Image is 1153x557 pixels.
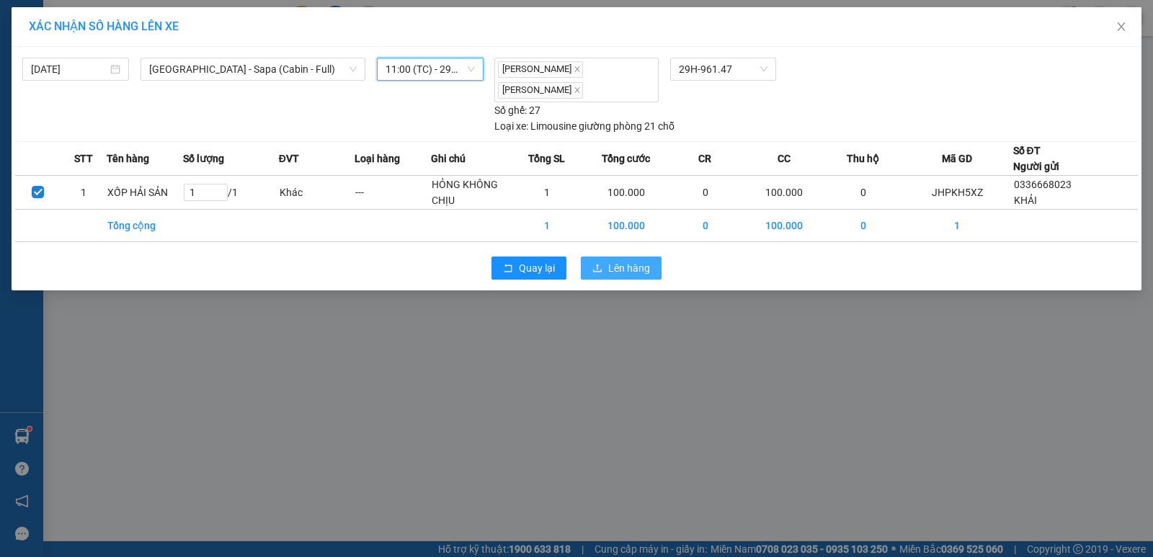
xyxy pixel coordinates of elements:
[279,175,355,209] td: Khác
[494,118,528,134] span: Loại xe:
[581,257,662,280] button: uploadLên hàng
[149,58,357,80] span: Hà Nội - Sapa (Cabin - Full)
[1014,195,1037,206] span: KHẢI
[107,175,183,209] td: XỐP HẢI SẢN
[355,151,400,166] span: Loại hàng
[183,175,279,209] td: / 1
[574,66,581,73] span: close
[494,118,675,134] div: Limousine giường phòng 21 chỗ
[528,151,565,166] span: Tổng SL
[743,209,825,241] td: 100.000
[698,151,711,166] span: CR
[667,175,744,209] td: 0
[667,209,744,241] td: 0
[279,151,299,166] span: ĐVT
[1013,143,1059,174] div: Số ĐT Người gửi
[107,209,183,241] td: Tổng cộng
[743,175,825,209] td: 100.000
[183,151,224,166] span: Số lượng
[902,209,1012,241] td: 1
[498,61,583,78] span: [PERSON_NAME]
[431,175,509,209] td: HỎNG KHÔNG CHỊU
[585,209,667,241] td: 100.000
[503,263,513,275] span: rollback
[778,151,791,166] span: CC
[386,58,475,80] span: 11:00 (TC) - 29H-961.47
[519,260,555,276] span: Quay lại
[498,82,583,99] span: [PERSON_NAME]
[431,151,466,166] span: Ghi chú
[61,175,106,209] td: 1
[1014,179,1072,190] span: 0336668023
[494,102,527,118] span: Số ghế:
[1116,21,1127,32] span: close
[509,175,585,209] td: 1
[31,61,107,77] input: 13/10/2025
[107,151,149,166] span: Tên hàng
[826,209,902,241] td: 0
[608,260,650,276] span: Lên hàng
[847,151,879,166] span: Thu hộ
[592,263,602,275] span: upload
[574,86,581,94] span: close
[29,19,179,33] span: XÁC NHẬN SỐ HÀNG LÊN XE
[826,175,902,209] td: 0
[679,58,767,80] span: 29H-961.47
[902,175,1012,209] td: JHPKH5XZ
[942,151,972,166] span: Mã GD
[355,175,431,209] td: ---
[349,65,357,73] span: down
[509,209,585,241] td: 1
[491,257,566,280] button: rollbackQuay lại
[494,102,540,118] div: 27
[602,151,650,166] span: Tổng cước
[74,151,93,166] span: STT
[1101,7,1141,48] button: Close
[585,175,667,209] td: 100.000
